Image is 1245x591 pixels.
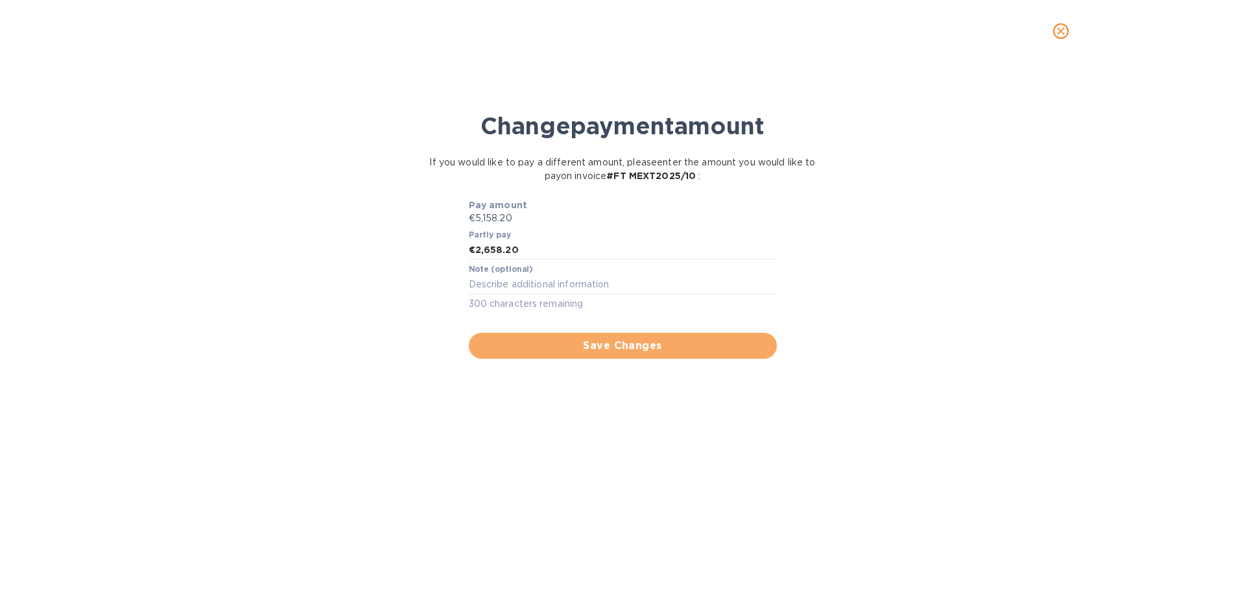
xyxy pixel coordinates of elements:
span: Save Changes [479,338,766,354]
b: Change payment amount [480,112,765,140]
div: € [469,241,475,260]
button: Save Changes [469,333,777,359]
button: close [1045,16,1076,47]
label: Partly pay [469,231,512,239]
p: 300 characters remaining [469,296,777,311]
input: Enter the amount you would like to pay [475,241,777,260]
p: €5,158.20 [469,211,777,225]
b: # FT MEXT2025/10 [606,171,696,181]
p: If you would like to pay a different amount, please enter the amount you would like to pay on inv... [429,156,817,183]
label: Note (optional) [469,266,532,274]
b: Pay amount [469,200,528,210]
